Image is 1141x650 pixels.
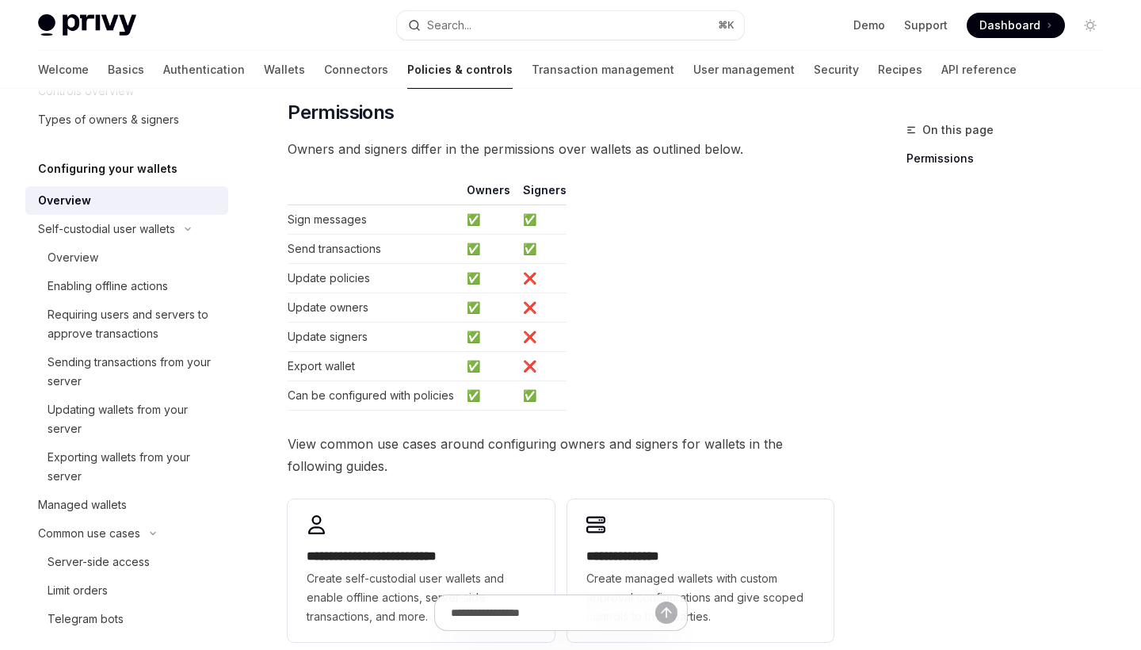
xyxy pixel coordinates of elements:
[25,605,228,633] a: Telegram bots
[264,51,305,89] a: Wallets
[460,381,517,411] td: ✅
[288,264,460,293] td: Update policies
[941,51,1017,89] a: API reference
[48,400,219,438] div: Updating wallets from your server
[288,381,460,411] td: Can be configured with policies
[307,569,535,626] span: Create self-custodial user wallets and enable offline actions, server-side transactions, and more.
[38,495,127,514] div: Managed wallets
[48,448,219,486] div: Exporting wallets from your server
[1078,13,1103,38] button: Toggle dark mode
[460,352,517,381] td: ✅
[517,205,567,235] td: ✅
[922,120,994,140] span: On this page
[48,581,108,600] div: Limit orders
[38,51,89,89] a: Welcome
[288,323,460,352] td: Update signers
[288,100,394,125] span: Permissions
[38,191,91,210] div: Overview
[878,51,922,89] a: Recipes
[517,381,567,411] td: ✅
[407,51,513,89] a: Policies & controls
[108,51,144,89] a: Basics
[48,248,98,267] div: Overview
[38,159,177,178] h5: Configuring your wallets
[288,293,460,323] td: Update owners
[693,51,795,89] a: User management
[460,293,517,323] td: ✅
[288,235,460,264] td: Send transactions
[25,348,228,396] a: Sending transactions from your server
[25,243,228,272] a: Overview
[655,602,677,624] button: Send message
[163,51,245,89] a: Authentication
[288,138,834,160] span: Owners and signers differ in the permissions over wallets as outlined below.
[25,396,228,443] a: Updating wallets from your server
[967,13,1065,38] a: Dashboard
[25,300,228,348] a: Requiring users and servers to approve transactions
[460,182,517,205] th: Owners
[288,352,460,381] td: Export wallet
[288,433,834,477] span: View common use cases around configuring owners and signers for wallets in the following guides.
[38,524,140,543] div: Common use cases
[288,205,460,235] td: Sign messages
[48,277,168,296] div: Enabling offline actions
[814,51,859,89] a: Security
[853,17,885,33] a: Demo
[48,552,150,572] div: Server-side access
[979,17,1040,33] span: Dashboard
[397,11,743,40] button: Search...⌘K
[718,19,735,32] span: ⌘ K
[517,352,567,381] td: ❌
[25,186,228,215] a: Overview
[906,146,1116,171] a: Permissions
[38,220,175,239] div: Self-custodial user wallets
[460,205,517,235] td: ✅
[25,105,228,134] a: Types of owners & signers
[460,323,517,352] td: ✅
[532,51,674,89] a: Transaction management
[517,293,567,323] td: ❌
[48,353,219,391] div: Sending transactions from your server
[517,264,567,293] td: ❌
[38,110,179,129] div: Types of owners & signers
[324,51,388,89] a: Connectors
[460,264,517,293] td: ✅
[25,576,228,605] a: Limit orders
[25,443,228,491] a: Exporting wallets from your server
[517,182,567,205] th: Signers
[25,272,228,300] a: Enabling offline actions
[427,16,471,35] div: Search...
[586,569,815,626] span: Create managed wallets with custom approval configurations and give scoped controls to third-part...
[25,491,228,519] a: Managed wallets
[25,548,228,576] a: Server-side access
[904,17,948,33] a: Support
[48,305,219,343] div: Requiring users and servers to approve transactions
[460,235,517,264] td: ✅
[517,323,567,352] td: ❌
[48,610,124,629] div: Telegram bots
[517,235,567,264] td: ✅
[38,14,136,36] img: light logo
[567,499,834,642] a: **** **** *****Create managed wallets with custom approval configurations and give scoped control...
